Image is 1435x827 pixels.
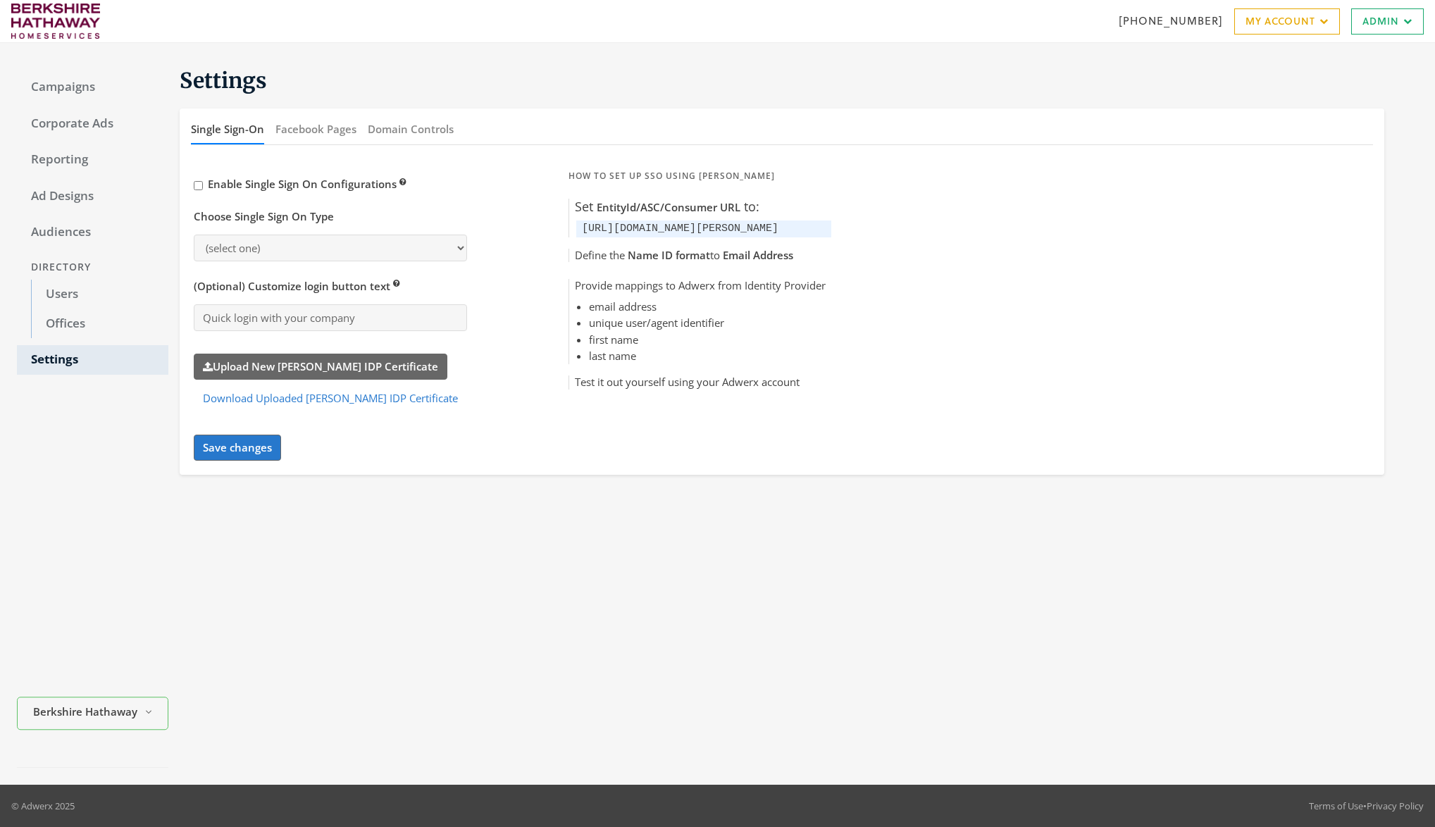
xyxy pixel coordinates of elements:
[1309,800,1363,812] a: Terms of Use
[1367,800,1424,812] a: Privacy Policy
[569,249,831,263] h5: Define the to
[1309,799,1424,813] div: •
[31,309,168,339] a: Offices
[589,315,826,331] li: unique user/agent identifier
[194,181,203,190] input: Enable Single Sign On Configurations
[589,299,826,315] li: email address
[569,375,831,390] h5: Test it out yourself using your Adwerx account
[368,114,454,144] button: Domain Controls
[194,279,400,293] span: (Optional) Customize login button text
[582,223,778,235] code: [URL][DOMAIN_NAME][PERSON_NAME]
[589,332,826,348] li: first name
[1119,13,1223,28] a: [PHONE_NUMBER]
[17,218,168,247] a: Audiences
[31,280,168,309] a: Users
[275,114,356,144] button: Facebook Pages
[628,248,710,262] span: Name ID format
[17,254,168,280] div: Directory
[17,182,168,211] a: Ad Designs
[17,109,168,139] a: Corporate Ads
[208,177,406,191] span: Enable Single Sign On Configurations
[194,435,281,461] button: Save changes
[569,199,831,215] h5: Set to:
[11,799,75,813] p: © Adwerx 2025
[597,200,740,214] span: EntityId/ASC/Consumer URL
[17,697,168,730] button: Berkshire Hathaway HomeServices
[11,4,100,39] img: Adwerx
[180,67,267,94] span: Settings
[589,348,826,364] li: last name
[33,704,139,720] span: Berkshire Hathaway HomeServices
[194,210,334,224] h5: Choose Single Sign On Type
[569,279,831,293] h5: Provide mappings to Adwerx from Identity Provider
[17,73,168,102] a: Campaigns
[723,248,793,262] span: Email Address
[17,345,168,375] a: Settings
[1351,8,1424,35] a: Admin
[1234,8,1340,35] a: My Account
[17,145,168,175] a: Reporting
[569,170,831,182] h5: How to Set Up SSO Using [PERSON_NAME]
[191,114,264,144] button: Single Sign-On
[194,385,467,411] button: Download Uploaded [PERSON_NAME] IDP Certificate
[194,354,447,380] label: Upload New [PERSON_NAME] IDP Certificate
